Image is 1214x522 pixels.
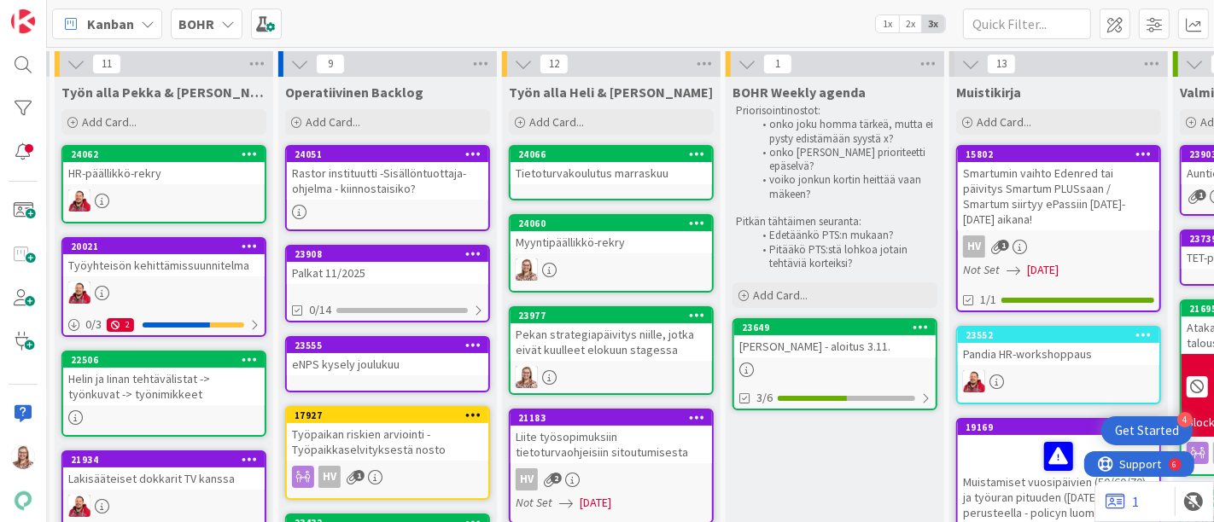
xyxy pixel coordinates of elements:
[516,468,538,490] div: HV
[511,258,712,281] div: IH
[316,54,345,74] span: 9
[518,310,712,322] div: 23977
[734,335,936,357] div: [PERSON_NAME] - aloitus 3.11.
[63,189,265,212] div: JS
[1027,261,1059,279] span: [DATE]
[732,84,866,101] span: BOHR Weekly agenda
[63,147,265,184] div: 24062HR-päällikkö-rekry
[963,262,1000,277] i: Not Set
[63,162,265,184] div: HR-päällikkö-rekry
[71,354,265,366] div: 22506
[511,216,712,253] div: 24060Myyntipäällikkö-rekry
[736,215,934,229] p: Pitkän tähtäimen seuranta:
[511,410,712,463] div: 21183Liite työsopimuksiin tietoturvaohjeisiin sitoutumisesta
[551,473,562,484] span: 2
[36,3,78,23] span: Support
[511,323,712,361] div: Pekan strategiapäivitys niille, jotka eivät kuulleet elokuun stagessa
[63,254,265,276] div: Työyhteisön kehittämissuunnitelma
[63,314,265,335] div: 0/32
[63,352,265,405] div: 22506Helin ja Iinan tehtävälistat -> työnkuvat -> työnimikkeet
[63,239,265,276] div: 20021Työyhteisön kehittämissuunnitelma
[763,54,792,74] span: 1
[977,114,1031,130] span: Add Card...
[963,9,1091,39] input: Quick Filter...
[71,148,265,160] div: 24062
[958,147,1159,162] div: 15802
[11,9,35,33] img: Visit kanbanzone.com
[753,287,808,303] span: Add Card...
[82,114,137,130] span: Add Card...
[518,412,712,424] div: 21183
[511,366,712,388] div: IH
[958,235,1159,258] div: HV
[511,308,712,323] div: 23977
[980,291,996,309] span: 1/1
[287,162,488,200] div: Rastor instituutti -Sisällöntuottaja-ohjelma - kiinnostaisiko?
[63,495,265,517] div: JS
[753,243,935,271] li: Pitääkö PTS:stä lohkoa jotain tehtäviä korteiksi?
[89,7,93,20] div: 6
[511,426,712,463] div: Liite työsopimuksiin tietoturvaohjeisiin sitoutumisesta
[756,389,773,407] span: 3/6
[295,339,488,351] div: 23555
[998,240,1009,251] span: 1
[511,162,712,184] div: Tietoturvakoulutus marraskuu
[922,15,945,32] span: 3x
[518,217,712,229] div: 24060
[958,147,1159,230] div: 15802Smartumin vaihto Edenred tai päivitys Smartum PLUSsaan / Smartum siirtyy ePassiin [DATE]-[DA...
[63,452,265,490] div: 21934Lakisääteiset dokkarit TV kanssa
[540,54,569,74] span: 12
[287,408,488,461] div: 17927Työpaikan riskien arviointi - Työpaikkaselvityksestä nosto
[966,421,1159,433] div: 19169
[1106,491,1139,512] a: 1
[511,231,712,253] div: Myyntipäällikkö-rekry
[958,343,1159,365] div: Pandia HR-workshoppaus
[71,454,265,466] div: 21934
[580,494,611,512] span: [DATE]
[511,468,712,490] div: HV
[92,54,121,74] span: 11
[529,114,584,130] span: Add Card...
[516,366,538,388] img: IH
[956,84,1021,101] span: Muistikirja
[287,246,488,284] div: 23908Palkat 11/2025
[876,15,899,32] span: 1x
[287,147,488,200] div: 24051Rastor instituutti -Sisällöntuottaja-ohjelma - kiinnostaisiko?
[753,229,935,242] li: Edetäänkö PTS:n mukaan?
[753,118,935,146] li: onko joku homma tärkeä, mutta ei pysty edistämään syystä x?
[511,308,712,361] div: 23977Pekan strategiapäivitys niille, jotka eivät kuulleet elokuun stagessa
[958,328,1159,365] div: 23552Pandia HR-workshoppaus
[1177,412,1193,427] div: 4
[63,368,265,405] div: Helin ja Iinan tehtävälistat -> työnkuvat -> työnimikkeet
[287,353,488,375] div: eNPS kysely joulukuu
[63,352,265,368] div: 22506
[68,495,90,517] img: JS
[736,104,934,118] p: Priorisointinostot:
[63,452,265,467] div: 21934
[753,173,935,201] li: voiko jonkun kortin heittää vaan mäkeen?
[753,146,935,174] li: onko [PERSON_NAME] prioriteetti epäselvä?
[1115,422,1179,439] div: Get Started
[516,258,538,281] img: IH
[734,320,936,357] div: 23649[PERSON_NAME] - aloitus 3.11.
[963,370,985,392] img: JS
[287,423,488,461] div: Työpaikan riskien arviointi - Työpaikkaselvityksestä nosto
[511,147,712,184] div: 24066Tietoturvakoulutus marraskuu
[287,466,488,488] div: HV
[287,246,488,262] div: 23908
[511,410,712,426] div: 21183
[11,489,35,513] img: avatar
[285,84,423,101] span: Operatiivinen Backlog
[518,148,712,160] div: 24066
[87,14,134,34] span: Kanban
[516,495,552,510] i: Not Set
[63,467,265,490] div: Lakisääteiset dokkarit TV kanssa
[85,316,102,333] span: 0 / 3
[61,84,266,101] span: Työn alla Pekka & Juhani
[1195,189,1206,200] span: 1
[287,408,488,423] div: 17927
[287,338,488,375] div: 23555eNPS kysely joulukuu
[966,329,1159,341] div: 23552
[353,470,365,481] span: 1
[295,148,488,160] div: 24051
